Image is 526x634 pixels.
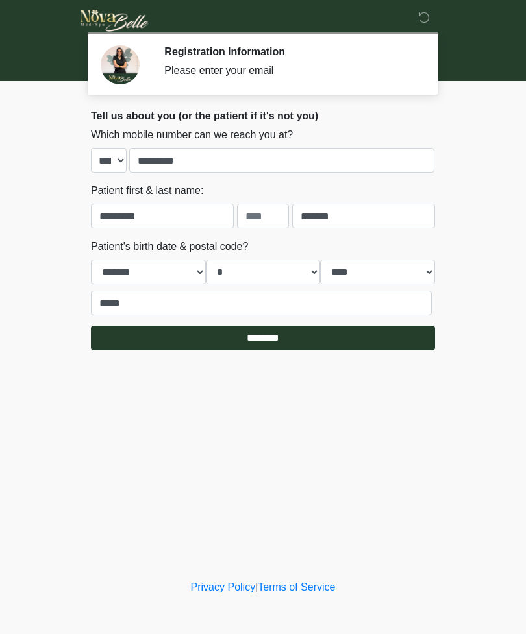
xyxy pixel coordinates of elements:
[258,581,335,592] a: Terms of Service
[255,581,258,592] a: |
[91,183,203,199] label: Patient first & last name:
[91,127,293,143] label: Which mobile number can we reach you at?
[101,45,140,84] img: Agent Avatar
[164,63,416,79] div: Please enter your email
[91,110,435,122] h2: Tell us about you (or the patient if it's not you)
[78,10,151,32] img: Novabelle medspa Logo
[91,239,248,254] label: Patient's birth date & postal code?
[164,45,416,58] h2: Registration Information
[191,581,256,592] a: Privacy Policy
